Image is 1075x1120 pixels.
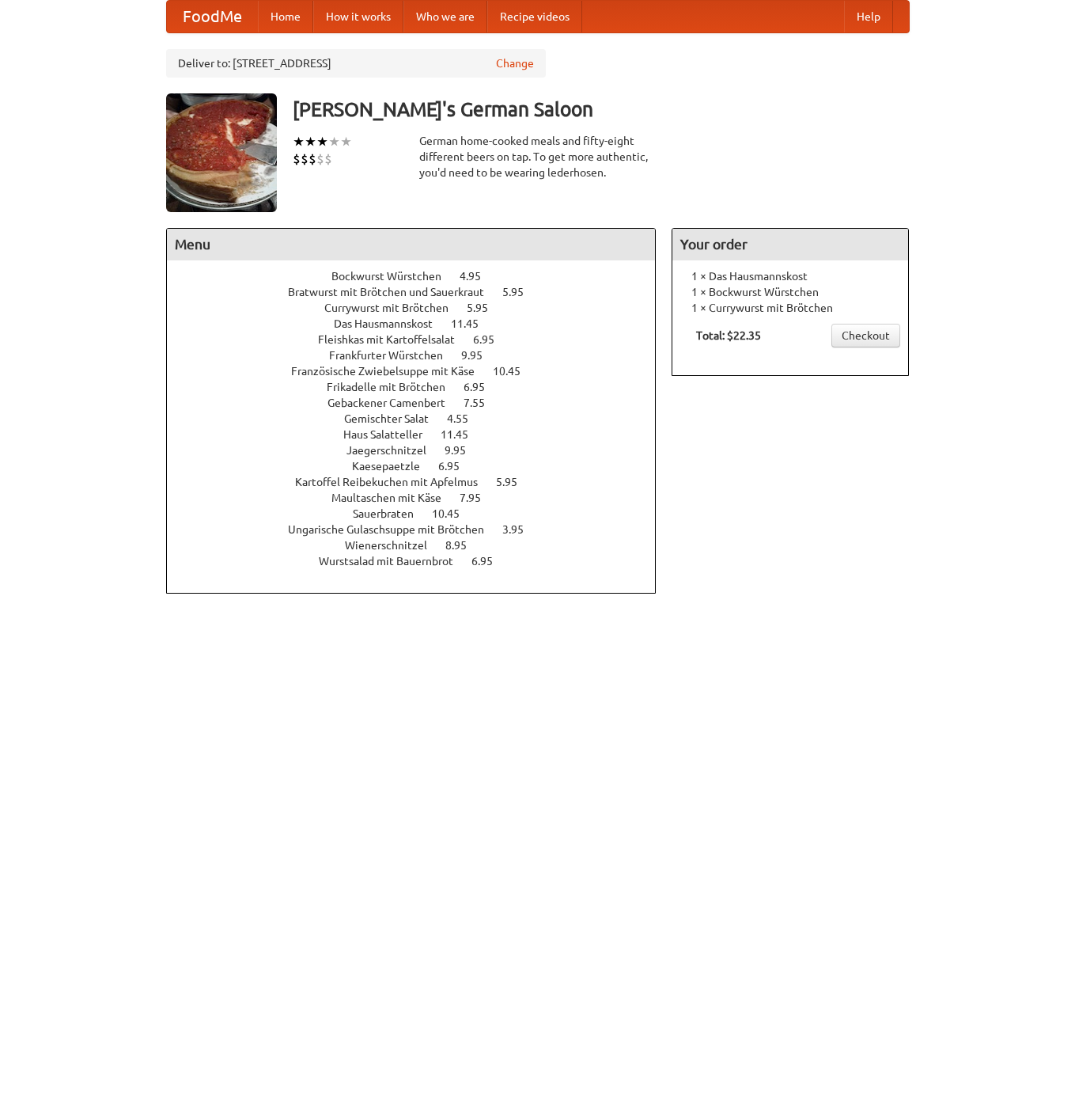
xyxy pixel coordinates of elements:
span: Maultaschen mit Käse [331,492,457,504]
span: 11.45 [441,428,484,441]
li: $ [301,150,308,168]
span: 6.95 [464,381,501,393]
span: 4.95 [460,270,497,283]
span: Frankfurter Würstchen [329,349,459,362]
span: 5.95 [496,476,533,488]
a: Haus Salatteller 11.45 [343,428,498,441]
a: Home [258,1,313,32]
a: Sauerbraten 10.45 [353,507,489,520]
span: Ungarische Gulaschsuppe mit Brötchen [288,523,500,536]
span: Jaegerschnitzel [346,444,442,457]
span: Fleishkas mit Kartoffelsalat [318,333,471,346]
a: Bockwurst Würstchen 4.95 [331,270,510,283]
a: Maultaschen mit Käse 7.95 [331,492,510,504]
a: Kartoffel Reibekuchen mit Apfelmus 5.95 [295,476,547,488]
span: Bratwurst mit Brötchen und Sauerkraut [288,286,500,298]
a: Help [844,1,893,32]
span: 3.95 [502,523,539,536]
a: Change [496,55,534,71]
span: Currywurst mit Brötchen [324,302,464,314]
h4: Your order [672,229,908,260]
a: Ungarische Gulaschsuppe mit Brötchen 3.95 [288,523,553,536]
span: Gemischter Salat [344,412,445,425]
span: Kaesepaetzle [352,460,436,473]
li: ★ [340,133,352,150]
h3: [PERSON_NAME]'s German Saloon [293,93,910,125]
a: Frikadelle mit Brötchen 6.95 [327,381,514,393]
li: $ [316,150,324,168]
a: Das Hausmannskost 11.45 [334,317,508,330]
span: Wienerschnitzel [345,539,443,552]
span: 6.95 [473,333,510,346]
a: Checkout [831,324,900,347]
span: 10.45 [432,507,475,520]
span: Sauerbraten [353,507,430,520]
a: Who we are [403,1,487,32]
li: 1 × Bockwurst Würstchen [680,284,900,300]
a: Wurstsalad mit Bauernbrot 6.95 [319,555,522,568]
li: ★ [293,133,305,150]
span: Französische Zwiebelsuppe mit Käse [291,365,490,378]
li: ★ [316,133,328,150]
a: Recipe videos [487,1,582,32]
span: 5.95 [502,286,539,298]
a: FoodMe [167,1,258,32]
span: 10.45 [493,365,536,378]
span: 5.95 [467,302,504,314]
li: ★ [305,133,316,150]
h4: Menu [167,229,656,260]
span: 9.95 [445,444,482,457]
span: Bockwurst Würstchen [331,270,457,283]
div: Deliver to: [STREET_ADDRESS] [166,49,546,78]
span: Frikadelle mit Brötchen [327,381,461,393]
span: 9.95 [461,349,498,362]
a: Currywurst mit Brötchen 5.95 [324,302,517,314]
a: Frankfurter Würstchen 9.95 [329,349,512,362]
li: $ [324,150,332,168]
a: Kaesepaetzle 6.95 [352,460,489,473]
div: German home-cooked meals and fifty-eight different beers on tap. To get more authentic, you'd nee... [419,133,657,180]
a: Gemischter Salat 4.55 [344,412,498,425]
span: Das Hausmannskost [334,317,449,330]
a: Wienerschnitzel 8.95 [345,539,496,552]
span: 6.95 [471,555,509,568]
a: Jaegerschnitzel 9.95 [346,444,495,457]
a: Bratwurst mit Brötchen und Sauerkraut 5.95 [288,286,553,298]
a: Fleishkas mit Kartoffelsalat 6.95 [318,333,524,346]
img: angular.jpg [166,93,277,212]
span: 6.95 [438,460,475,473]
a: Gebackener Camenbert 7.55 [327,397,514,409]
b: Total: $22.35 [696,329,761,342]
span: 7.55 [464,397,501,409]
li: $ [308,150,316,168]
span: Haus Salatteller [343,428,438,441]
span: 7.95 [460,492,497,504]
li: ★ [328,133,340,150]
li: 1 × Das Hausmannskost [680,268,900,284]
span: Gebackener Camenbert [327,397,461,409]
span: Kartoffel Reibekuchen mit Apfelmus [295,476,494,488]
span: 4.55 [447,412,484,425]
li: $ [293,150,301,168]
span: 11.45 [451,317,494,330]
li: 1 × Currywurst mit Brötchen [680,300,900,316]
a: Französische Zwiebelsuppe mit Käse 10.45 [291,365,550,378]
span: Wurstsalad mit Bauernbrot [319,555,469,568]
a: How it works [313,1,403,32]
span: 8.95 [445,539,483,552]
